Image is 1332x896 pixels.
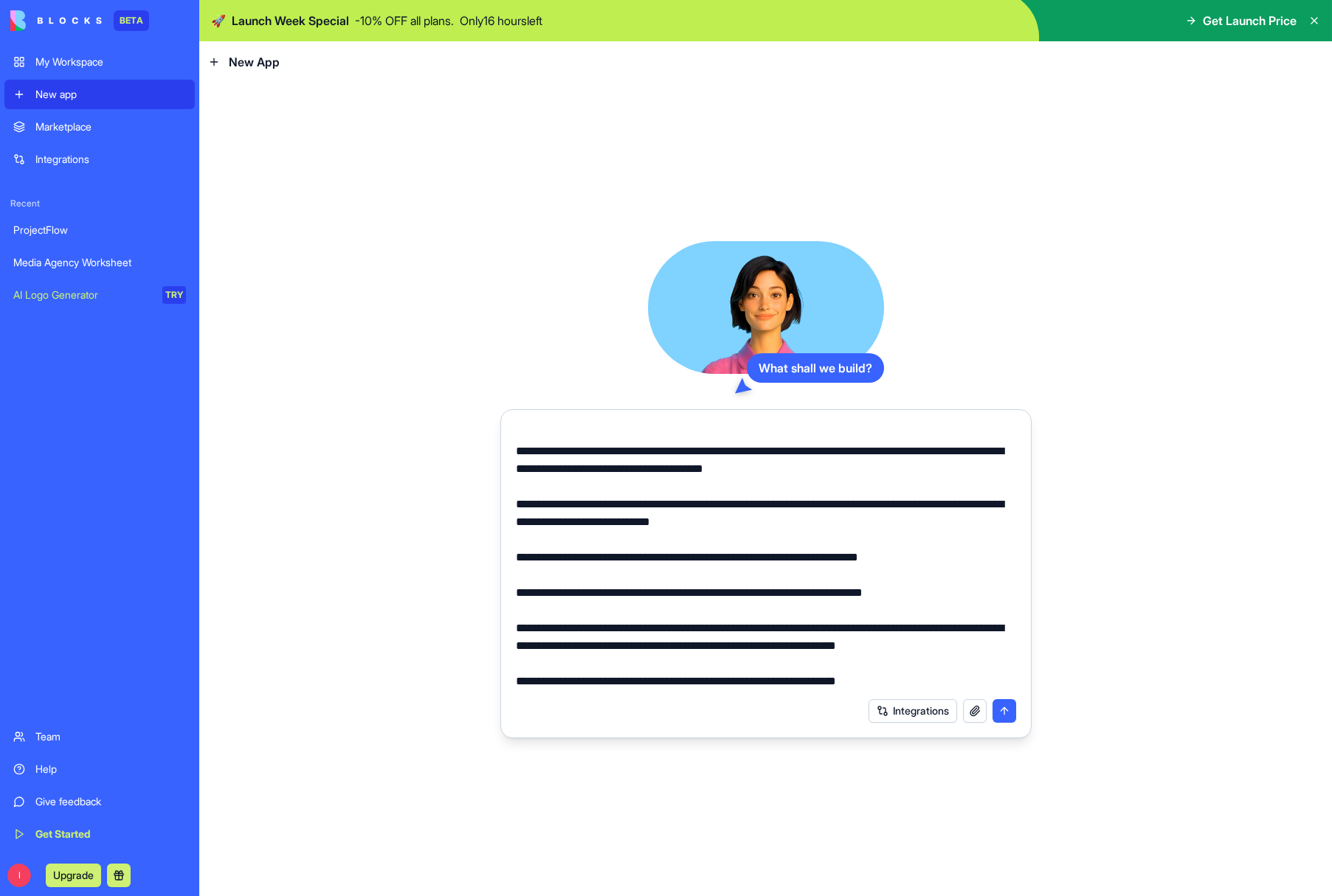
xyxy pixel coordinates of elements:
div: New app [35,87,186,102]
a: Marketplace [4,112,195,142]
div: TRY [162,286,186,304]
div: Help [35,762,186,777]
button: Integrations [869,699,957,723]
a: New app [4,80,195,109]
div: Media Agency Worksheet [13,255,186,270]
p: - 10 % OFF all plans. [355,12,454,29]
a: Upgrade [46,867,101,882]
div: My Workspace [35,55,186,69]
span: Get Launch Price [1203,12,1297,29]
a: Get Started [4,819,195,849]
div: ProjectFlow [13,223,186,237]
a: ProjectFlow [4,215,195,245]
span: Recent [4,198,195,209]
span: I [7,864,31,887]
div: Team [35,729,186,744]
span: 🚀 [211,12,226,29]
a: BETA [10,10,149,31]
p: Only 16 hours left [460,12,542,29]
a: Media Agency Worksheet [4,248,195,277]
div: AI Logo Generator [13,288,152,302]
div: Give feedback [35,794,186,809]
a: Team [4,722,195,751]
div: Get Started [35,827,186,841]
a: AI Logo GeneratorTRY [4,280,195,310]
img: logo [10,10,102,31]
span: New App [229,53,280,71]
a: Integrations [4,145,195,174]
a: My Workspace [4,47,195,77]
div: What shall we build? [747,353,884,383]
a: Help [4,754,195,784]
a: Give feedback [4,787,195,816]
div: Integrations [35,152,186,167]
span: Launch Week Special [232,12,349,29]
button: Upgrade [46,864,101,887]
div: Marketplace [35,119,186,134]
div: BETA [114,10,149,31]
